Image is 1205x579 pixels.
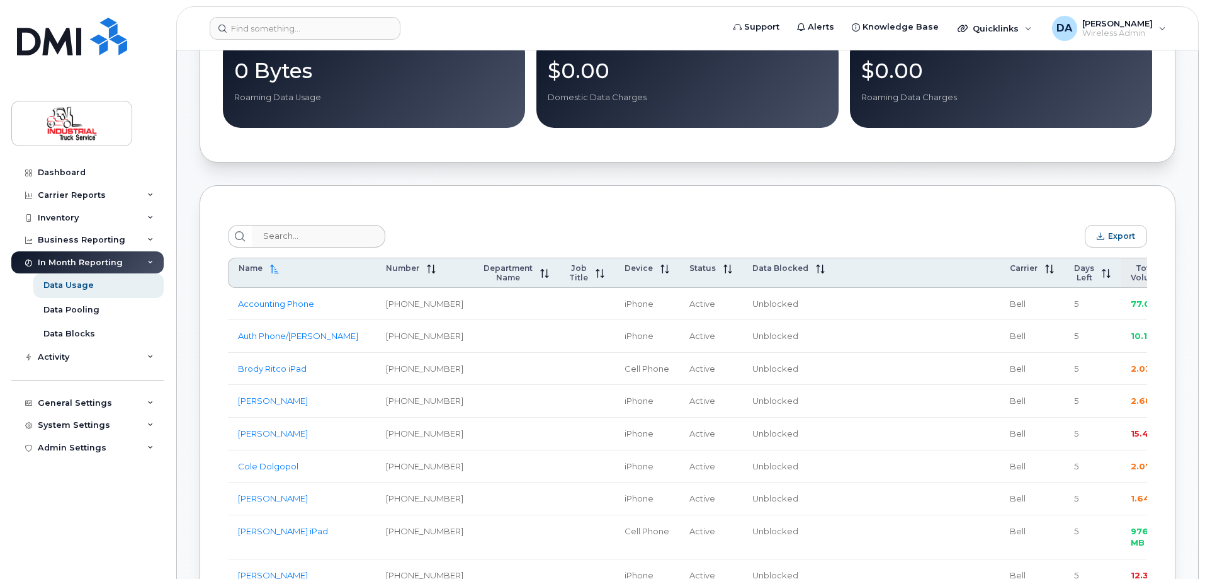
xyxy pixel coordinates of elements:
input: Search... [252,225,385,248]
td: Unblocked [742,515,1000,559]
span: Status [689,263,716,273]
td: Active [679,515,742,559]
td: Cell Phone [614,515,679,559]
span: Total Volume [1131,263,1162,282]
td: 5 [1064,450,1121,483]
td: Unblocked [742,418,1000,450]
span: Export [1108,231,1135,241]
td: Active [679,320,742,353]
td: Unblocked [742,320,1000,353]
td: Unblocked [742,450,1000,483]
td: [PHONE_NUMBER] [376,288,473,321]
td: [PHONE_NUMBER] [376,515,473,559]
td: [PHONE_NUMBER] [376,385,473,418]
td: Active [679,418,742,450]
span: Carrier [1010,263,1038,273]
td: Bell [1000,320,1064,353]
span: Data Blocked [752,263,808,273]
span: Department Name [484,263,533,282]
td: [PHONE_NUMBER] [376,320,473,353]
td: iPhone [614,483,679,515]
div: Dale Allan [1043,16,1175,41]
span: 15.44 GB [1131,428,1170,439]
td: Active [679,385,742,418]
p: Roaming Data Charges [861,92,1141,103]
input: Find something... [210,17,400,40]
td: Bell [1000,385,1064,418]
td: [PHONE_NUMBER] [376,418,473,450]
td: [PHONE_NUMBER] [376,483,473,515]
a: Accounting Phone [238,299,314,309]
span: 2.07 GB [1131,461,1167,471]
span: 10.16 MB [1131,331,1170,341]
td: Cell Phone [614,353,679,386]
span: Alerts [808,21,834,33]
span: Support [744,21,779,33]
td: 5 [1064,320,1121,353]
td: Bell [1000,483,1064,515]
td: 5 [1064,418,1121,450]
span: 976.67 MB [1131,526,1163,548]
td: Unblocked [742,483,1000,515]
td: Unblocked [742,353,1000,386]
td: Bell [1000,418,1064,450]
td: [PHONE_NUMBER] [376,450,473,483]
p: $0.00 [861,59,1141,82]
a: [PERSON_NAME] [238,428,308,439]
span: 2.03 GB [1131,364,1167,374]
a: [PERSON_NAME] [238,396,308,406]
p: $0.00 [548,59,827,82]
a: Cole Dolgopol [238,461,298,471]
a: Support [725,14,788,40]
td: 5 [1064,288,1121,321]
span: Days Left [1074,263,1094,282]
span: 77.00 MB [1131,299,1173,309]
p: Domestic Data Charges [548,92,827,103]
a: Alerts [788,14,843,40]
td: iPhone [614,450,679,483]
td: Active [679,288,742,321]
span: Job Title [569,263,588,282]
a: [PERSON_NAME] [238,493,308,503]
span: Device [625,263,653,273]
td: 5 [1064,385,1121,418]
span: 1.64 GB [1131,493,1165,503]
td: Bell [1000,450,1064,483]
td: 5 [1064,515,1121,559]
p: Roaming Data Usage [234,92,514,103]
td: Bell [1000,515,1064,559]
span: 2.68 GB [1131,396,1167,406]
div: Quicklinks [949,16,1041,41]
td: 5 [1064,483,1121,515]
span: DA [1056,21,1072,36]
a: Brody Ritco iPad [238,364,307,374]
a: Auth Phone/[PERSON_NAME] [238,331,358,341]
td: iPhone [614,320,679,353]
span: Knowledge Base [863,21,939,33]
td: Bell [1000,353,1064,386]
td: iPhone [614,418,679,450]
td: iPhone [614,385,679,418]
td: 5 [1064,353,1121,386]
td: Unblocked [742,288,1000,321]
td: iPhone [614,288,679,321]
span: Quicklinks [973,23,1019,33]
td: Active [679,353,742,386]
td: Active [679,483,742,515]
td: Active [679,450,742,483]
button: Export [1085,225,1147,248]
td: Bell [1000,288,1064,321]
td: Unblocked [742,385,1000,418]
span: Name [239,263,263,273]
p: 0 Bytes [234,59,514,82]
span: Number [386,263,419,273]
span: [PERSON_NAME] [1082,18,1153,28]
span: Wireless Admin [1082,28,1153,38]
a: [PERSON_NAME] iPad [238,526,328,536]
a: Knowledge Base [843,14,948,40]
td: [PHONE_NUMBER] [376,353,473,386]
